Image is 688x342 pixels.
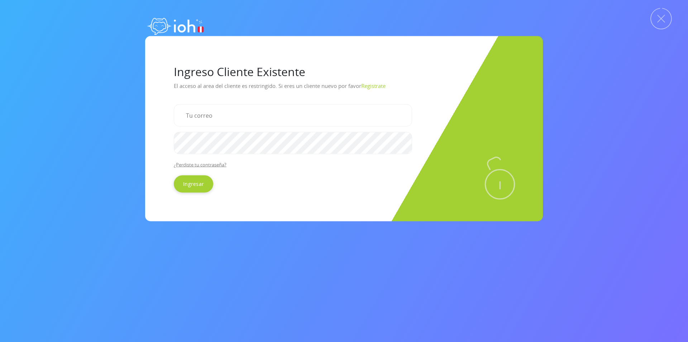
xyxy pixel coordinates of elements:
[650,8,672,29] img: Cerrar
[174,80,514,98] p: El acceso al area del cliente es restringido. Si eres un cliente nuevo por favor
[145,11,206,39] img: logo
[174,104,412,126] input: Tu correo
[174,65,514,78] h1: Ingreso Cliente Existente
[174,161,226,168] a: ¿Perdiste tu contraseña?
[174,175,213,192] input: Ingresar
[361,82,386,89] a: Registrate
